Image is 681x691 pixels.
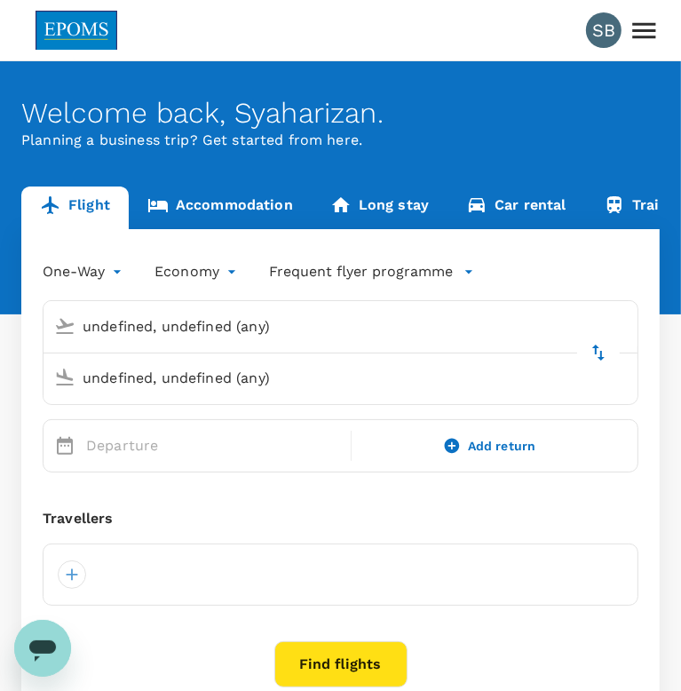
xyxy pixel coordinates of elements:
[21,187,129,229] a: Flight
[43,258,126,286] div: One-Way
[36,11,117,50] img: EPOMS SDN BHD
[47,364,600,392] input: Going to
[47,313,600,340] input: Depart from
[468,437,536,456] span: Add return
[154,258,241,286] div: Economy
[577,331,620,374] button: delete
[21,97,660,130] div: Welcome back , Syaharizan .
[21,130,660,151] p: Planning a business trip? Get started from here.
[269,261,474,282] button: Frequent flyer programme
[43,508,638,529] div: Travellers
[86,435,340,457] p: Departure
[625,376,629,379] button: Open
[14,620,71,677] iframe: Button to launch messaging window
[312,187,447,229] a: Long stay
[274,641,408,687] button: Find flights
[447,187,585,229] a: Car rental
[129,187,312,229] a: Accommodation
[269,261,453,282] p: Frequent flyer programme
[586,12,622,48] div: SB
[625,324,629,328] button: Open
